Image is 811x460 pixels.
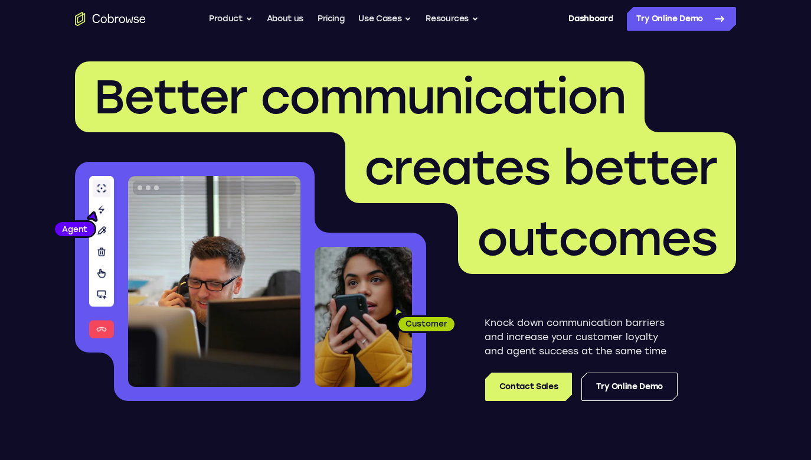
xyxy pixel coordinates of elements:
[627,7,736,31] a: Try Online Demo
[485,373,572,401] a: Contact Sales
[364,139,717,196] span: creates better
[358,7,411,31] button: Use Cases
[485,316,678,358] p: Knock down communication barriers and increase your customer loyalty and agent success at the sam...
[209,7,253,31] button: Product
[568,7,613,31] a: Dashboard
[94,68,626,125] span: Better communication
[315,247,412,387] img: A customer holding their phone
[267,7,303,31] a: About us
[128,176,300,387] img: A customer support agent talking on the phone
[426,7,479,31] button: Resources
[477,210,717,267] span: outcomes
[581,373,678,401] a: Try Online Demo
[75,12,146,26] a: Go to the home page
[318,7,345,31] a: Pricing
